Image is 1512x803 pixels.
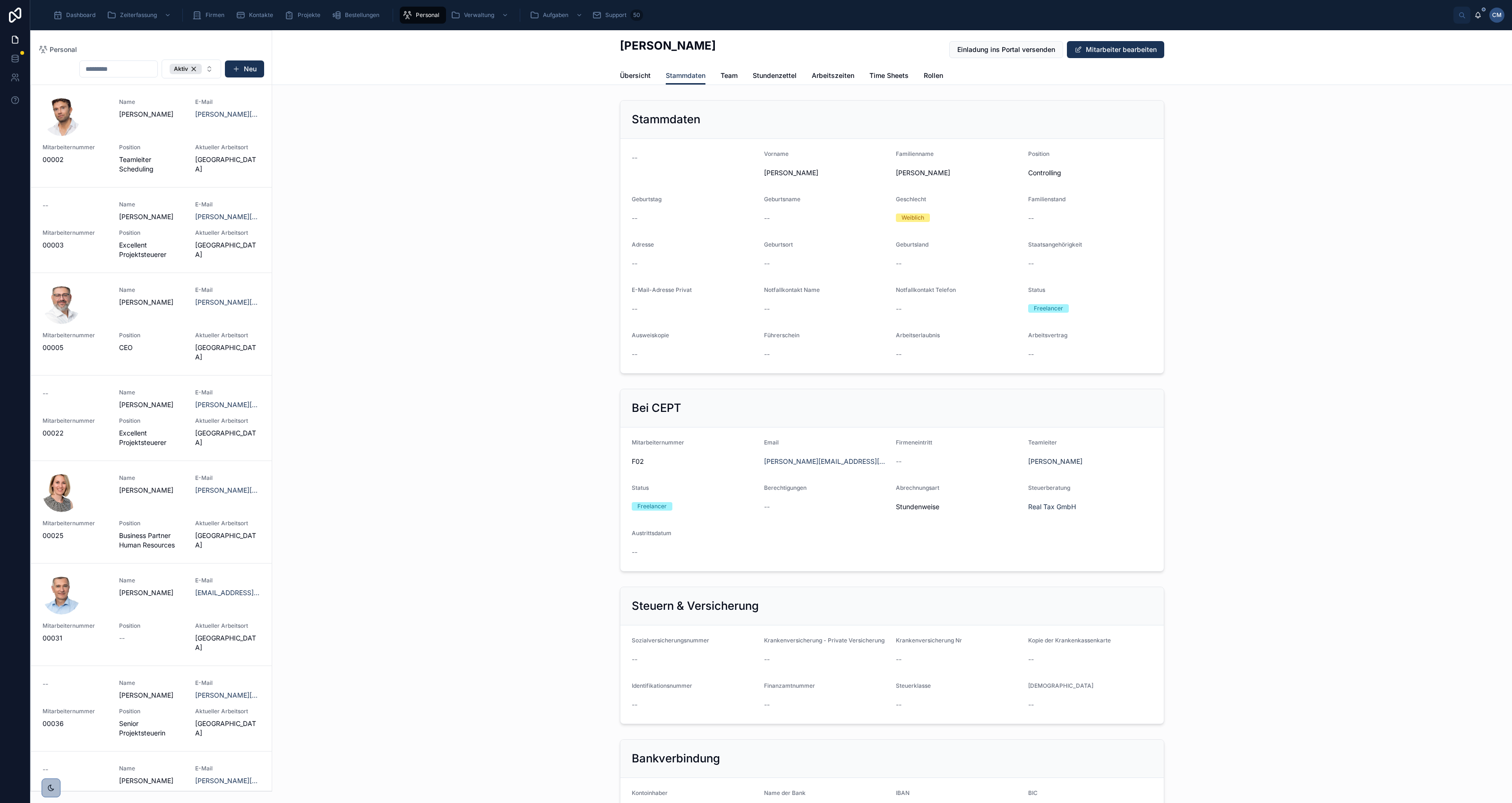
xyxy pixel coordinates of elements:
span: Bestellungen [345,11,379,19]
span: Ausweiskopie [632,332,669,339]
a: Name[PERSON_NAME]E-Mail[PERSON_NAME][EMAIL_ADDRESS][DOMAIN_NAME]Mitarbeiternummer00005PositionCEO... [31,273,272,375]
a: Aufgaben [527,7,587,24]
a: Verwaltung [448,7,513,24]
a: Stundenzettel [753,67,797,86]
span: Status [1028,286,1045,293]
span: -- [43,679,48,689]
span: -- [764,259,770,268]
span: 00002 [43,155,108,164]
span: -- [764,350,770,359]
span: Mitarbeiternummer [43,520,108,527]
div: Freelancer [637,502,667,511]
span: E-Mail [195,98,260,106]
span: E-Mail-Adresse Privat [632,286,692,293]
span: -- [764,700,770,709]
span: Aufgaben [543,11,568,19]
span: Staatsangehörigkeit [1028,241,1082,248]
span: [GEOGRAPHIC_DATA] [195,343,260,362]
span: Steuerklasse [896,682,931,689]
span: Controlling [1028,168,1153,178]
span: F02 [632,457,756,466]
div: Weiblich [902,214,924,222]
span: Time Sheets [869,71,909,80]
span: Geburtsort [764,241,793,248]
span: E-Mail [195,201,260,208]
a: Projekte [282,7,327,24]
span: [GEOGRAPHIC_DATA] [195,240,260,259]
span: Notfallkontakt Name [764,286,820,293]
h2: Bankverbindung [632,751,720,766]
span: Familienstand [1028,196,1065,203]
span: Name [119,577,184,584]
span: Mitarbeiternummer [43,229,108,237]
span: Kontoinhaber [632,789,668,796]
a: Firmen [189,7,231,24]
span: Dashboard [66,11,95,19]
span: Mitarbeiternummer [43,622,108,630]
a: [PERSON_NAME][EMAIL_ADDRESS][DOMAIN_NAME] [195,400,260,410]
span: Familienname [896,150,934,157]
a: Zeiterfassung [104,7,176,24]
span: Aktueller Arbeitsort [195,332,260,339]
span: -- [43,389,48,398]
span: Position [119,520,184,527]
span: -- [632,259,637,268]
div: Aktiv [170,64,202,74]
span: Position [119,708,184,715]
a: --Name[PERSON_NAME]E-Mail[PERSON_NAME][EMAIL_ADDRESS][DOMAIN_NAME]Mitarbeiternummer00003PositionE... [31,187,272,273]
span: Status [632,484,649,491]
button: Mitarbeiter bearbeiten [1067,41,1164,58]
span: Arbeitszeiten [812,71,854,80]
a: [EMAIL_ADDRESS][DOMAIN_NAME] [195,588,260,598]
span: Kopie der Krankenkassenkarte [1028,637,1111,644]
span: CM [1492,11,1502,19]
span: Firmeneintritt [896,439,932,446]
span: -- [1028,655,1034,664]
span: [GEOGRAPHIC_DATA] [195,531,260,550]
span: Sozialversicherungsnummer [632,637,709,644]
span: [PERSON_NAME] [764,168,889,178]
span: Geschlecht [896,196,926,203]
span: E-Mail [195,286,260,294]
a: Bestellungen [329,7,386,24]
span: Name [119,201,184,208]
a: [PERSON_NAME][EMAIL_ADDRESS][DOMAIN_NAME] [195,486,260,495]
span: Team [721,71,738,80]
a: Arbeitszeiten [812,67,854,86]
a: Personal [400,7,446,24]
span: Support [605,11,627,19]
span: Aktueller Arbeitsort [195,708,260,715]
a: Time Sheets [869,67,909,86]
span: Verwaltung [464,11,494,19]
span: Position [119,229,184,237]
span: [PERSON_NAME] [119,588,184,598]
span: 00022 [43,428,108,438]
span: BIC [1028,789,1038,796]
a: --Name[PERSON_NAME]E-Mail[PERSON_NAME][EMAIL_ADDRESS][DOMAIN_NAME]Mitarbeiternummer00036PositionS... [31,666,272,751]
span: Excellent Projektsteuerer [119,428,184,447]
span: 00005 [43,343,108,352]
a: [PERSON_NAME][EMAIL_ADDRESS][DOMAIN_NAME] [764,457,889,466]
span: Berechtigungen [764,484,807,491]
span: -- [896,457,902,466]
span: [DEMOGRAPHIC_DATA] [1028,682,1093,689]
span: Vorname [764,150,789,157]
span: Name [119,286,184,294]
span: -- [764,214,770,223]
span: Name [119,389,184,396]
span: -- [632,655,637,664]
span: Stammdaten [666,71,705,80]
span: E-Mail [195,577,260,584]
span: Identifikationsnummer [632,682,692,689]
span: [PERSON_NAME] [119,691,184,700]
a: Name[PERSON_NAME]E-Mail[EMAIL_ADDRESS][DOMAIN_NAME]Mitarbeiternummer00031Position--Aktueller Arbe... [31,563,272,666]
a: Real Tax GmbH [1028,502,1076,512]
span: Übersicht [620,71,651,80]
a: Neu [225,60,264,77]
button: Unselect AKTIV [170,64,202,74]
span: -- [896,259,902,268]
span: Position [119,417,184,425]
span: Mitarbeiternummer [43,417,108,425]
span: Einladung ins Portal versenden [957,45,1055,54]
a: --Name[PERSON_NAME]E-Mail[PERSON_NAME][EMAIL_ADDRESS][DOMAIN_NAME]Mitarbeiternummer00022PositionE... [31,375,272,461]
